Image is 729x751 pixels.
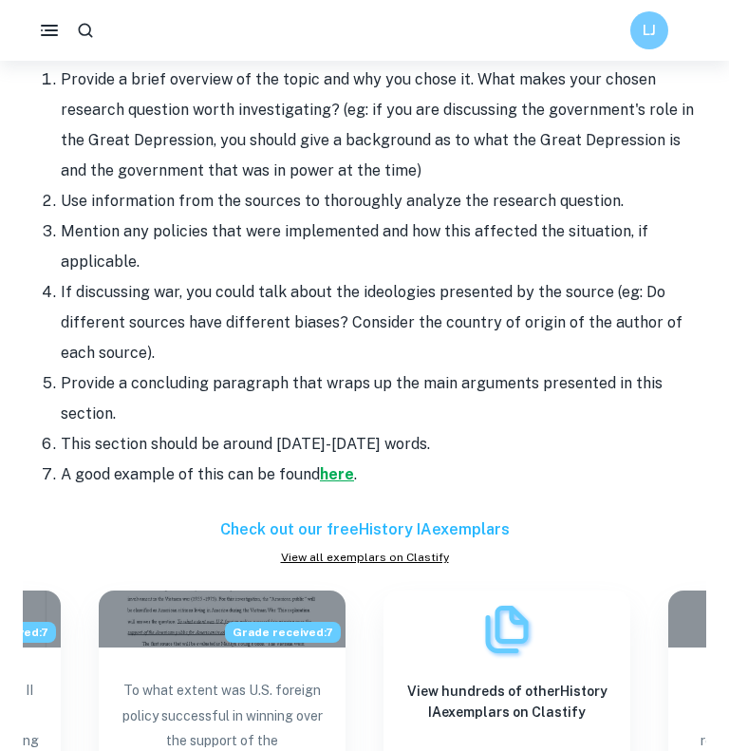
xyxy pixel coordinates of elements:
a: here [320,465,354,483]
li: Provide a brief overview of the topic and why you chose it. What makes your chosen research quest... [61,65,706,186]
h6: View hundreds of other History IA exemplars on Clastify [399,681,615,723]
li: Mention any policies that were implemented and how this affected the situation, if applicable. [61,216,706,277]
span: Grade received: 7 [225,622,341,643]
li: If discussing war, you could talk about the ideologies presented by the source (eg: Do different ... [61,277,706,368]
button: LJ [630,11,668,49]
li: This section should be around [DATE]-[DATE] words. [61,429,706,460]
h6: Check out our free History IA exemplars [23,518,706,541]
li: Use information from the sources to thoroughly analyze the research question. [61,186,706,216]
a: View all exemplars on Clastify [23,549,706,566]
h6: LJ [639,20,661,41]
li: Provide a concluding paragraph that wraps up the main arguments presented in this section. [61,368,706,429]
li: A good example of this can be found . [61,460,706,490]
img: Exemplars [478,601,535,658]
